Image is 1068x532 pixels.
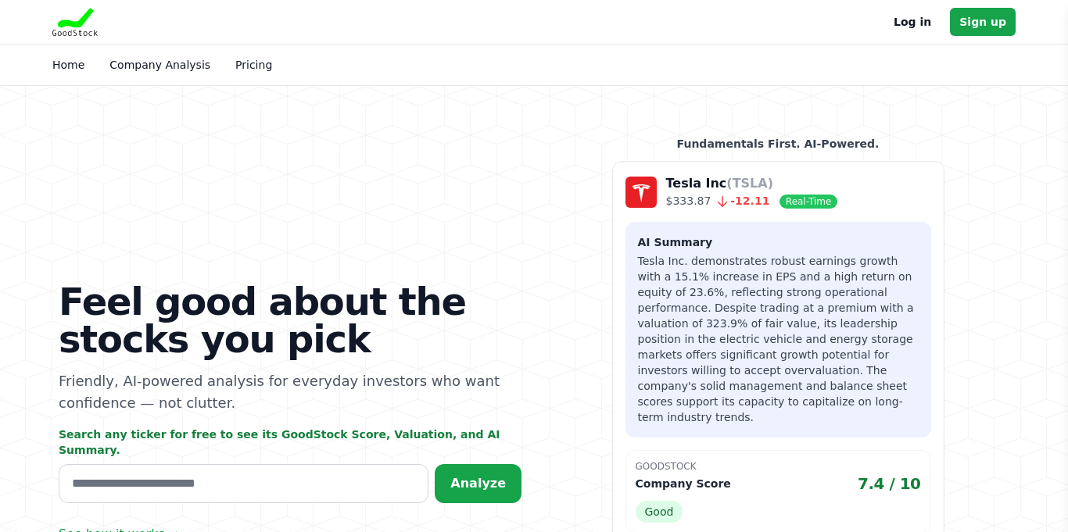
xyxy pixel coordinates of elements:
span: Analyze [450,476,506,491]
p: Tesla Inc. demonstrates robust earnings growth with a 15.1% increase in EPS and a high return on ... [638,253,919,425]
img: Company Logo [625,177,657,208]
button: Analyze [435,464,521,503]
p: Search any ticker for free to see its GoodStock Score, Valuation, and AI Summary. [59,427,521,458]
span: Good [636,501,683,523]
h1: Feel good about the stocks you pick [59,283,521,358]
span: -12.11 [711,195,769,207]
img: Goodstock Logo [52,8,98,36]
p: Company Score [636,476,731,491]
p: $333.87 [666,193,838,209]
a: Company Analysis [109,59,210,71]
a: Home [52,59,84,71]
span: (TSLA) [726,176,773,191]
p: Fundamentals First. AI-Powered. [612,136,944,152]
p: Friendly, AI-powered analysis for everyday investors who want confidence — not clutter. [59,370,521,414]
a: Sign up [950,8,1016,36]
a: Pricing [235,59,272,71]
span: 7.4 / 10 [858,473,921,495]
span: Real-Time [779,195,837,209]
p: Tesla Inc [666,174,838,193]
h3: AI Summary [638,234,919,250]
p: GoodStock [636,460,921,473]
a: Log in [894,12,931,31]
